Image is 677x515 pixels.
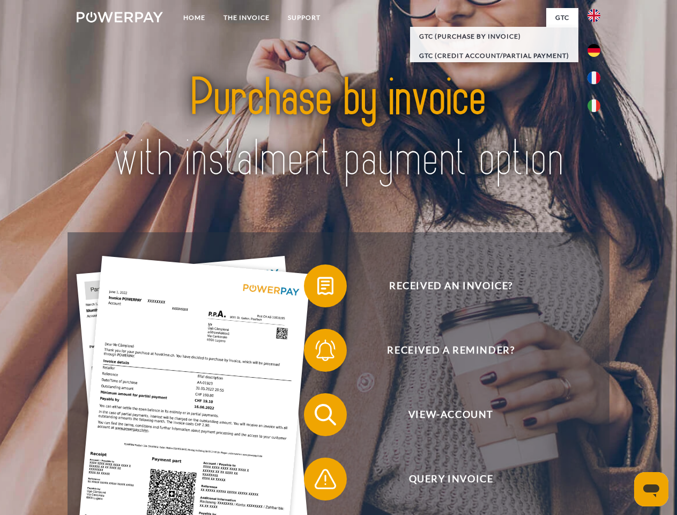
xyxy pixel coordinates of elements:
[279,8,330,27] a: Support
[319,458,582,501] span: Query Invoice
[312,466,339,492] img: qb_warning.svg
[634,472,668,506] iframe: Button to launch messaging window
[410,27,578,46] a: GTC (Purchase by invoice)
[304,264,583,307] button: Received an invoice?
[319,393,582,436] span: View-Account
[587,71,600,84] img: fr
[304,458,583,501] button: Query Invoice
[319,264,582,307] span: Received an invoice?
[174,8,214,27] a: Home
[304,393,583,436] button: View-Account
[312,337,339,364] img: qb_bell.svg
[312,401,339,428] img: qb_search.svg
[587,99,600,112] img: it
[77,12,163,23] img: logo-powerpay-white.svg
[312,273,339,299] img: qb_bill.svg
[102,51,575,205] img: title-powerpay_en.svg
[304,329,583,372] button: Received a reminder?
[587,9,600,22] img: en
[214,8,279,27] a: THE INVOICE
[319,329,582,372] span: Received a reminder?
[587,44,600,57] img: de
[410,46,578,65] a: GTC (Credit account/partial payment)
[546,8,578,27] a: GTC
